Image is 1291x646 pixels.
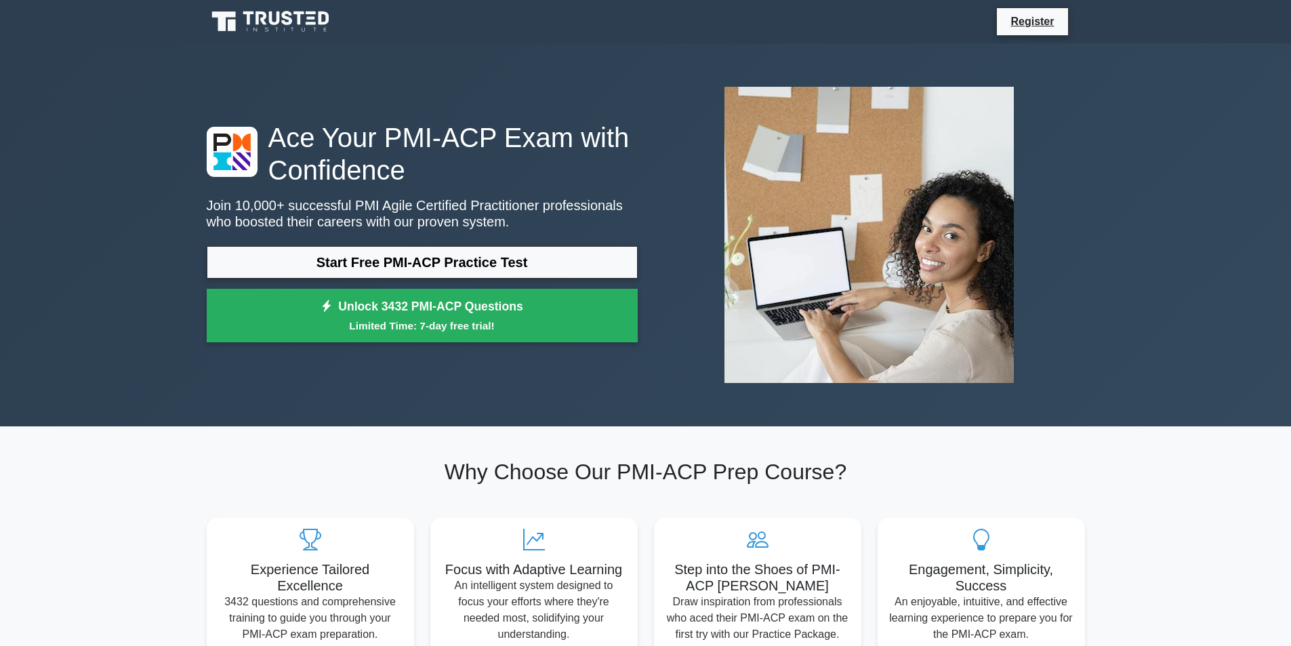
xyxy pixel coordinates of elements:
h2: Why Choose Our PMI-ACP Prep Course? [207,459,1085,485]
h5: Engagement, Simplicity, Success [888,561,1074,594]
p: Join 10,000+ successful PMI Agile Certified Practitioner professionals who boosted their careers ... [207,197,638,230]
small: Limited Time: 7-day free trial! [224,318,621,334]
p: 3432 questions and comprehensive training to guide you through your PMI-ACP exam preparation. [218,594,403,643]
a: Unlock 3432 PMI-ACP QuestionsLimited Time: 7-day free trial! [207,289,638,343]
h5: Experience Tailored Excellence [218,561,403,594]
h5: Step into the Shoes of PMI-ACP [PERSON_NAME] [665,561,851,594]
h5: Focus with Adaptive Learning [441,561,627,578]
a: Register [1002,13,1062,30]
p: Draw inspiration from professionals who aced their PMI-ACP exam on the first try with our Practic... [665,594,851,643]
a: Start Free PMI-ACP Practice Test [207,246,638,279]
h1: Ace Your PMI-ACP Exam with Confidence [207,121,638,186]
p: An enjoyable, intuitive, and effective learning experience to prepare you for the PMI-ACP exam. [888,594,1074,643]
p: An intelligent system designed to focus your efforts where they're needed most, solidifying your ... [441,578,627,643]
